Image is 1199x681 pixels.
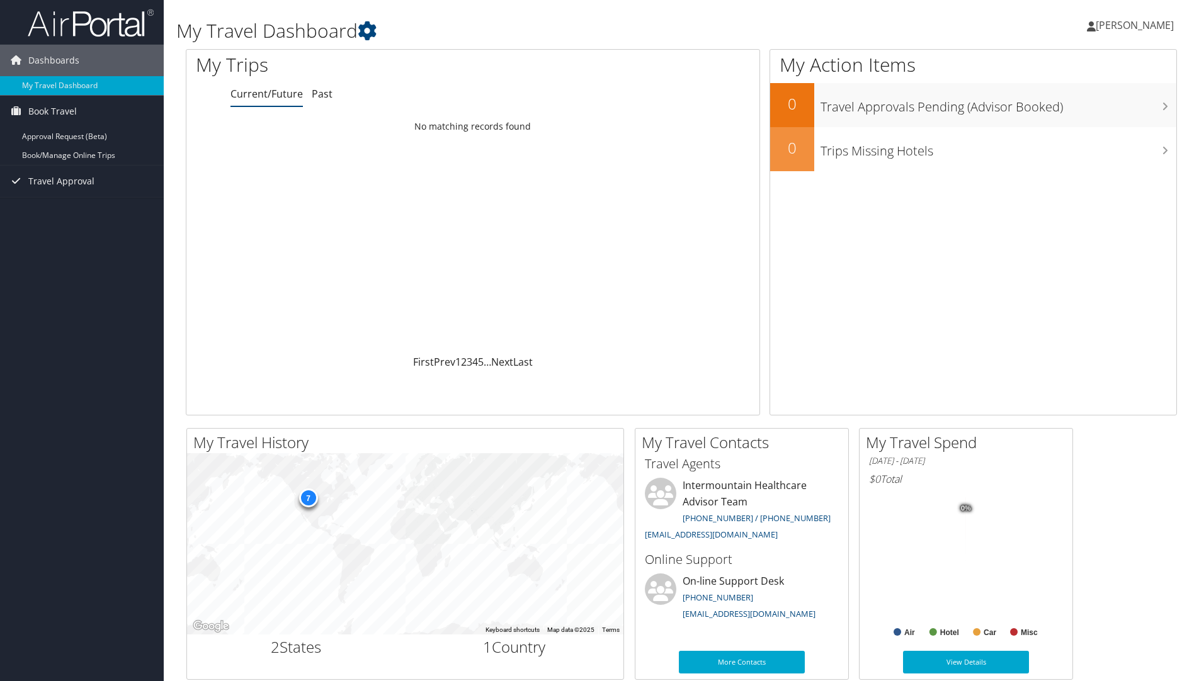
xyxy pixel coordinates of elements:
span: $0 [869,472,880,486]
h2: My Travel Spend [866,432,1072,453]
text: Car [984,628,996,637]
a: Current/Future [230,87,303,101]
h2: Country [415,636,615,658]
h2: My Travel Contacts [642,432,848,453]
h6: [DATE] - [DATE] [869,455,1063,467]
a: View Details [903,651,1029,673]
button: Keyboard shortcuts [486,626,540,634]
a: 0Travel Approvals Pending (Advisor Booked) [770,83,1176,127]
li: Intermountain Healthcare Advisor Team [639,478,845,545]
h1: My Trips [196,52,511,78]
a: [EMAIL_ADDRESS][DOMAIN_NAME] [683,608,815,619]
a: More Contacts [679,651,805,673]
h3: Trips Missing Hotels [821,136,1176,160]
a: 1 [455,355,461,369]
li: On-line Support Desk [639,573,845,625]
a: [PERSON_NAME] [1087,6,1186,44]
span: [PERSON_NAME] [1096,18,1174,32]
a: Open this area in Google Maps (opens a new window) [190,618,232,634]
div: 7 [298,488,317,507]
text: Hotel [940,628,959,637]
a: [EMAIL_ADDRESS][DOMAIN_NAME] [645,529,778,540]
a: [PHONE_NUMBER] / [PHONE_NUMBER] [683,512,831,524]
span: Dashboards [28,45,79,76]
a: 5 [478,355,484,369]
span: Travel Approval [28,166,94,197]
a: Prev [434,355,455,369]
a: Terms (opens in new tab) [602,626,620,633]
h2: States [196,636,396,658]
a: [PHONE_NUMBER] [683,592,753,603]
span: … [484,355,491,369]
h1: My Travel Dashboard [176,18,850,44]
text: Misc [1021,628,1038,637]
span: 1 [483,636,492,657]
a: Last [513,355,533,369]
a: 0Trips Missing Hotels [770,127,1176,171]
a: 4 [472,355,478,369]
img: airportal-logo.png [28,8,154,38]
td: No matching records found [186,115,759,138]
tspan: 0% [961,505,971,512]
text: Air [904,628,915,637]
span: 2 [271,636,280,657]
img: Google [190,618,232,634]
h2: 0 [770,93,814,115]
a: First [413,355,434,369]
h3: Online Support [645,551,839,568]
h3: Travel Approvals Pending (Advisor Booked) [821,92,1176,116]
a: Next [491,355,513,369]
span: Book Travel [28,96,77,127]
a: 3 [467,355,472,369]
a: 2 [461,355,467,369]
h1: My Action Items [770,52,1176,78]
a: Past [312,87,332,101]
h2: My Travel History [193,432,623,453]
h2: 0 [770,137,814,159]
h3: Travel Agents [645,455,839,473]
h6: Total [869,472,1063,486]
span: Map data ©2025 [547,626,594,633]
